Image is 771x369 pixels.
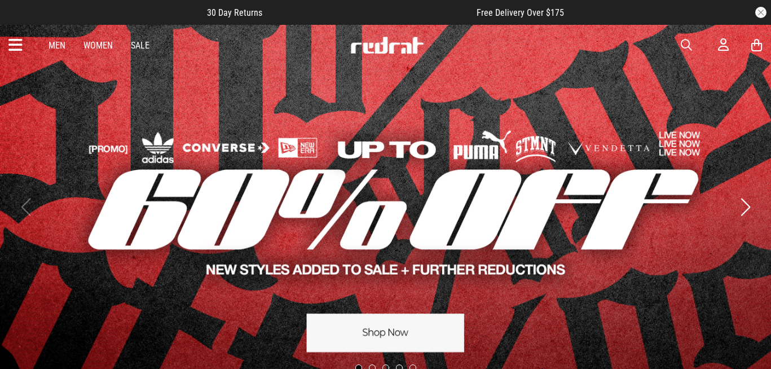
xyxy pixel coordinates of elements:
[350,37,424,54] img: Redrat logo
[285,7,454,18] iframe: Customer reviews powered by Trustpilot
[83,40,113,51] a: Women
[738,195,753,219] button: Next slide
[18,195,33,219] button: Previous slide
[131,40,149,51] a: Sale
[207,7,262,18] span: 30 Day Returns
[477,7,564,18] span: Free Delivery Over $175
[49,40,65,51] a: Men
